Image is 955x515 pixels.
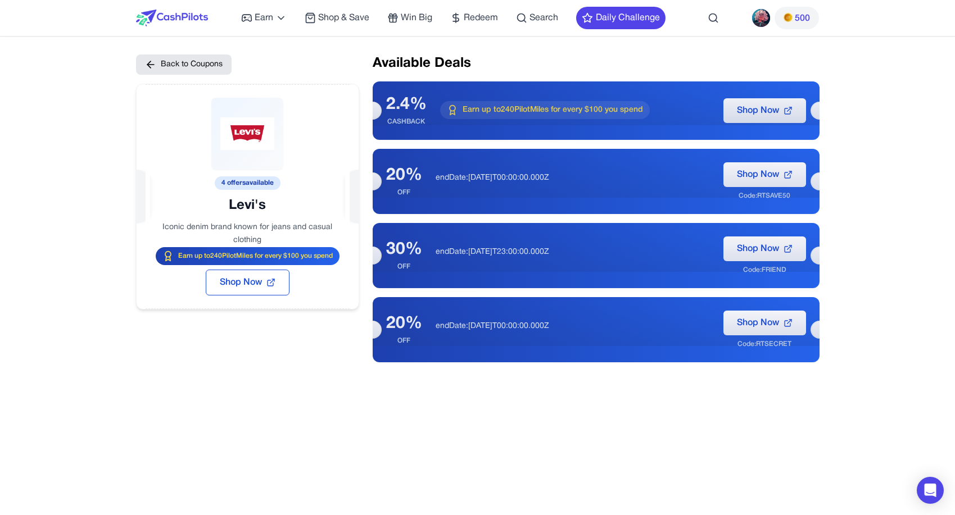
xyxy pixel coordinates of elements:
button: Shop Now [206,270,289,295]
div: 20% [386,314,422,334]
a: Earn [241,11,287,25]
div: Code: RTSECRET [737,340,791,349]
button: Back to Coupons [136,54,232,75]
button: Shop Now [723,311,806,335]
div: OFF [386,336,422,345]
span: Shop Now [737,316,779,330]
button: Shop Now [723,236,806,261]
a: Search [516,11,558,25]
span: Search [529,11,558,25]
button: PMs500 [775,7,819,29]
span: Win Big [401,11,432,25]
span: Shop Now [737,168,779,181]
span: Redeem [464,11,498,25]
div: Open Intercom Messenger [917,477,944,504]
span: Shop Now [737,104,779,117]
div: CASHBACK [386,117,427,126]
a: Shop & Save [305,11,369,25]
div: 20% [386,166,422,186]
div: OFF [386,188,422,197]
a: Win Big [387,11,432,25]
span: Shop & Save [318,11,369,25]
span: Shop Now [220,276,262,289]
img: CashPilots Logo [136,10,208,26]
button: Daily Challenge [576,7,666,29]
span: Earn up to 240 PilotMiles for every $100 you spend [178,252,333,261]
h2: Available Deals [373,54,820,72]
span: Shop Now [737,242,779,256]
div: Code: FRIEND [743,266,786,275]
span: Earn [255,11,273,25]
span: 500 [795,12,810,25]
a: Redeem [450,11,498,25]
span: Earn up to 240 PilotMiles for every $100 you spend [463,104,643,116]
button: Shop Now [723,98,806,123]
img: PMs [784,13,793,22]
button: Shop Now [723,162,806,187]
p: endDate:[DATE]T23:00:00.000Z [436,247,710,258]
p: endDate:[DATE]T00:00:00.000Z [436,172,710,184]
div: 30% [386,240,422,260]
div: 2.4% [386,95,427,115]
p: endDate:[DATE]T00:00:00.000Z [436,321,710,332]
div: OFF [386,262,422,271]
div: Code: RTSAVE50 [739,192,790,200]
